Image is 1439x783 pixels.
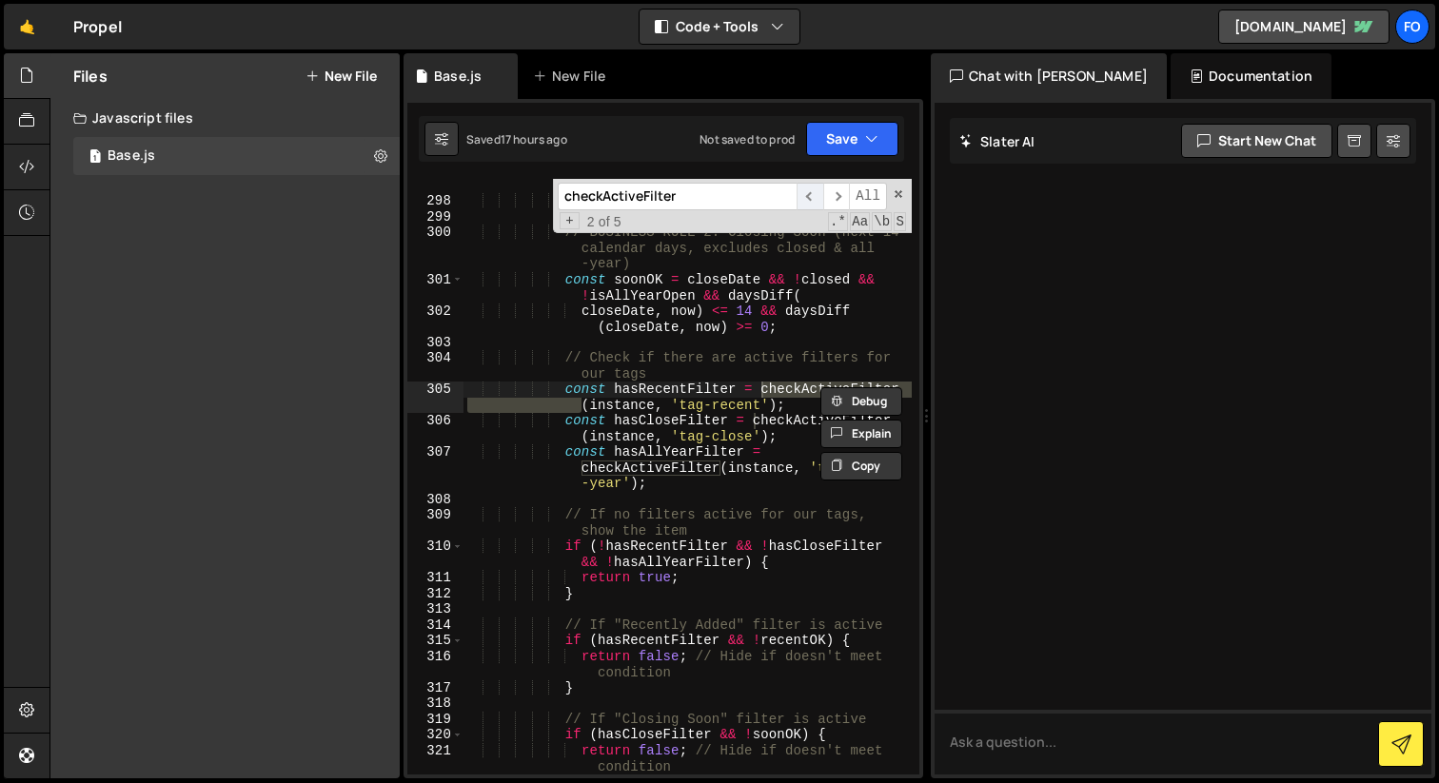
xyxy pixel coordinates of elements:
span: Toggle Replace mode [560,212,580,230]
div: 309 [407,507,463,538]
a: fo [1395,10,1429,44]
div: 17111/47186.js [73,137,400,175]
div: 300 [407,225,463,272]
div: 312 [407,586,463,602]
div: 301 [407,272,463,303]
div: 307 [407,444,463,492]
div: New File [533,67,613,86]
a: [DOMAIN_NAME] [1218,10,1390,44]
div: 306 [407,413,463,444]
span: 1 [89,150,101,166]
div: 319 [407,712,463,728]
span: ​ [797,183,823,210]
div: 302 [407,303,463,335]
span: 2 of 5 [580,214,629,230]
button: Code + Tools [640,10,799,44]
div: Saved [466,131,567,147]
button: Explain [820,420,902,448]
div: 304 [407,350,463,382]
div: 314 [407,617,463,634]
a: 🤙 [4,4,50,49]
div: Javascript files [50,99,400,137]
div: Not saved to prod [700,131,795,147]
div: Base.js [434,67,482,86]
div: 318 [407,695,463,712]
button: Debug [820,387,902,416]
button: Save [806,122,898,156]
div: Documentation [1171,53,1331,99]
div: Base.js [108,147,155,165]
div: 298 [407,193,463,209]
div: 305 [407,382,463,413]
div: 320 [407,727,463,743]
div: 310 [407,538,463,570]
input: Search for [558,183,797,210]
div: 299 [407,209,463,225]
div: Chat with [PERSON_NAME] [931,53,1167,99]
span: Alt-Enter [849,183,887,210]
h2: Slater AI [959,132,1035,150]
span: RegExp Search [828,212,848,231]
div: 17 hours ago [501,131,567,147]
div: 313 [407,601,463,617]
div: 303 [407,335,463,351]
div: 315 [407,633,463,649]
div: 317 [407,680,463,696]
span: Whole Word Search [872,212,892,231]
div: 321 [407,743,463,774]
button: New File [306,69,377,84]
button: Copy [820,452,902,480]
button: Start new chat [1181,124,1332,158]
span: ​ [823,183,850,210]
span: Search In Selection [894,212,906,231]
span: CaseSensitive Search [850,212,870,231]
div: 316 [407,649,463,680]
h2: Files [73,66,108,87]
div: 311 [407,570,463,586]
div: Propel [73,15,122,38]
div: 308 [407,492,463,508]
